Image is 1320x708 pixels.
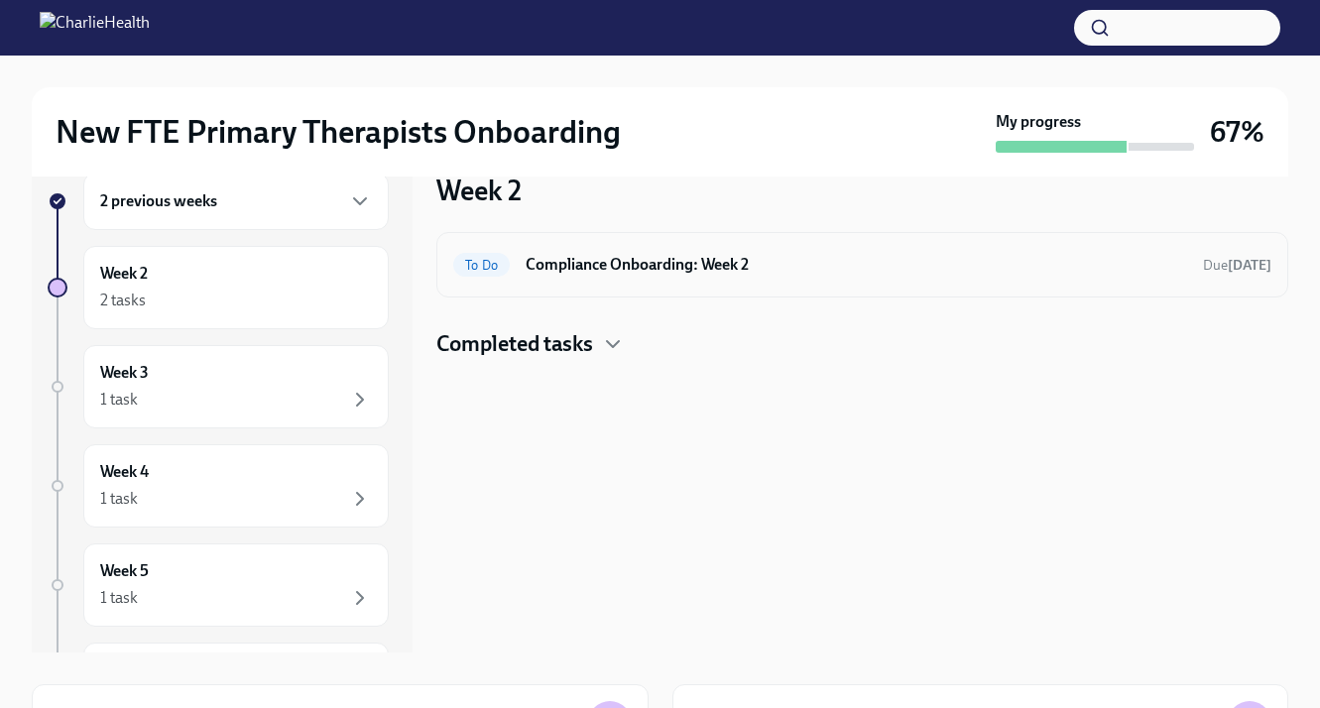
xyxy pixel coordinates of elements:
[453,258,510,273] span: To Do
[1228,257,1271,274] strong: [DATE]
[100,290,146,311] div: 2 tasks
[100,488,138,510] div: 1 task
[453,249,1271,281] a: To DoCompliance Onboarding: Week 2Due[DATE]
[436,329,1288,359] div: Completed tasks
[436,329,593,359] h4: Completed tasks
[100,389,138,411] div: 1 task
[100,587,138,609] div: 1 task
[1203,256,1271,275] span: September 20th, 2025 10:00
[100,560,149,582] h6: Week 5
[100,461,149,483] h6: Week 4
[436,173,522,208] h3: Week 2
[48,345,389,428] a: Week 31 task
[48,543,389,627] a: Week 51 task
[48,246,389,329] a: Week 22 tasks
[100,362,149,384] h6: Week 3
[1210,114,1264,150] h3: 67%
[996,111,1081,133] strong: My progress
[1203,257,1271,274] span: Due
[48,444,389,528] a: Week 41 task
[100,263,148,285] h6: Week 2
[100,190,217,212] h6: 2 previous weeks
[56,112,621,152] h2: New FTE Primary Therapists Onboarding
[40,12,150,44] img: CharlieHealth
[526,254,1187,276] h6: Compliance Onboarding: Week 2
[83,173,389,230] div: 2 previous weeks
